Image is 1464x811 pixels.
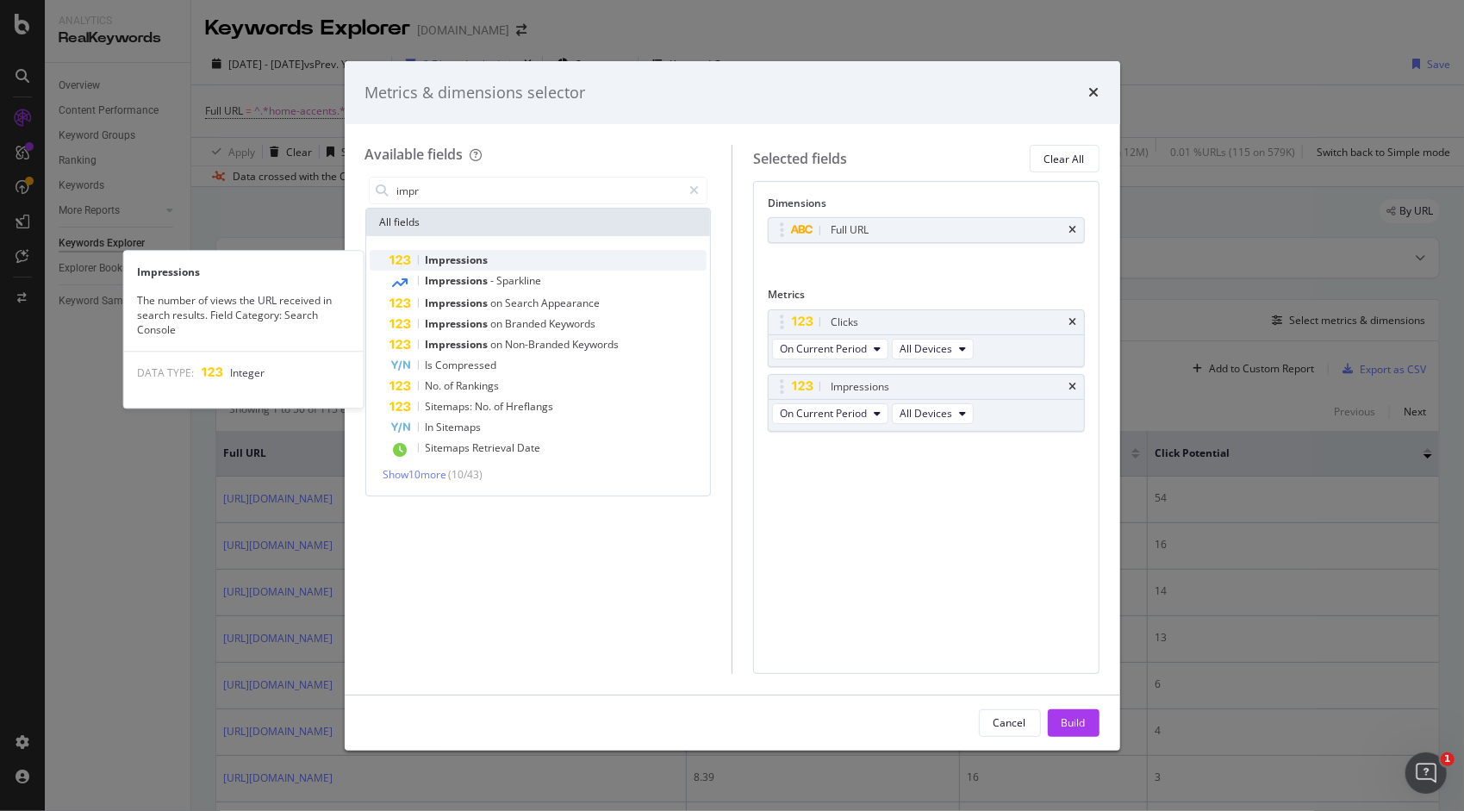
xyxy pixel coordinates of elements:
[345,61,1120,751] div: modal
[506,316,550,331] span: Branded
[1062,715,1086,730] div: Build
[426,253,489,267] span: Impressions
[1069,382,1077,392] div: times
[1441,752,1455,766] span: 1
[768,309,1085,367] div: ClickstimesOn Current PeriodAll Devices
[383,467,447,482] span: Show 10 more
[1405,752,1447,794] iframe: Intercom live chat
[476,399,495,414] span: No.
[437,420,482,434] span: Sitemaps
[768,374,1085,432] div: ImpressionstimesOn Current PeriodAll Devices
[518,440,541,455] span: Date
[1030,145,1100,172] button: Clear All
[780,341,867,356] span: On Current Period
[506,337,573,352] span: Non-Branded
[426,316,491,331] span: Impressions
[365,145,464,164] div: Available fields
[426,420,437,434] span: In
[426,337,491,352] span: Impressions
[123,293,363,337] div: The number of views the URL received in search results. Field Category: Search Console
[495,399,507,414] span: of
[426,296,491,310] span: Impressions
[1089,82,1100,104] div: times
[396,178,682,203] input: Search by field name
[491,296,506,310] span: on
[449,467,483,482] span: ( 10 / 43 )
[768,196,1085,217] div: Dimensions
[426,399,476,414] span: Sitemaps:
[497,273,542,288] span: Sparkline
[123,265,363,279] div: Impressions
[426,440,473,455] span: Sitemaps
[831,221,869,239] div: Full URL
[426,378,445,393] span: No.
[426,273,491,288] span: Impressions
[831,378,889,396] div: Impressions
[426,358,436,372] span: Is
[542,296,601,310] span: Appearance
[994,715,1026,730] div: Cancel
[1069,225,1077,235] div: times
[491,273,497,288] span: -
[780,406,867,421] span: On Current Period
[768,287,1085,309] div: Metrics
[473,440,518,455] span: Retrieval
[507,399,554,414] span: Hreflangs
[491,316,506,331] span: on
[1069,317,1077,328] div: times
[365,82,586,104] div: Metrics & dimensions selector
[457,378,500,393] span: Rankings
[550,316,596,331] span: Keywords
[445,378,457,393] span: of
[772,339,888,359] button: On Current Period
[768,217,1085,243] div: Full URLtimes
[892,339,974,359] button: All Devices
[436,358,497,372] span: Compressed
[506,296,542,310] span: Search
[900,341,952,356] span: All Devices
[366,209,711,236] div: All fields
[772,403,888,424] button: On Current Period
[1048,709,1100,737] button: Build
[831,314,858,331] div: Clicks
[573,337,620,352] span: Keywords
[491,337,506,352] span: on
[892,403,974,424] button: All Devices
[979,709,1041,737] button: Cancel
[900,406,952,421] span: All Devices
[753,149,847,169] div: Selected fields
[1044,152,1085,166] div: Clear All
